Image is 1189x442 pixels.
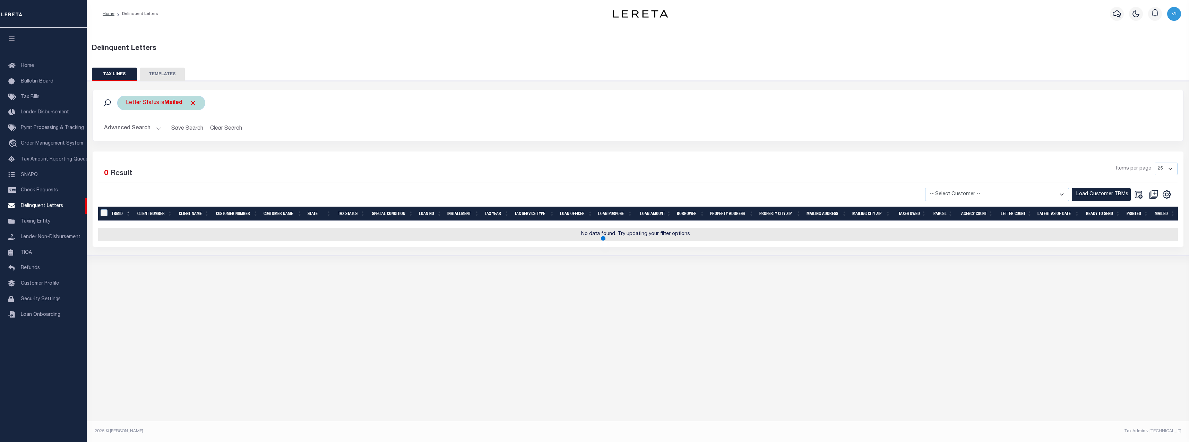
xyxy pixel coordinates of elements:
[893,207,929,221] th: TAXES OWED: activate to sort column ascending
[1035,207,1082,221] th: LATEST AS OF DATE: activate to sort column ascending
[21,235,80,240] span: Lender Non-Disbursement
[110,168,132,179] label: Result
[445,207,482,221] th: Installment: activate to sort column ascending
[21,203,63,208] span: Delinquent Letters
[21,141,83,146] span: Order Management System
[8,139,19,148] i: travel_explore
[996,207,1035,221] th: LETTER COUNT: activate to sort column ascending
[956,207,996,221] th: Agency Count: activate to sort column ascending
[21,157,88,162] span: Tax Amount Reporting Queue
[104,122,162,135] button: Advanced Search
[674,207,707,221] th: BORROWER: activate to sort column ascending
[512,207,557,221] th: Tax Service Type: activate to sort column ascending
[368,207,416,221] th: Special Condition: activate to sort column ascending
[21,297,61,302] span: Security Settings
[189,99,197,107] span: Click to Remove
[117,96,205,110] div: Click to Edit
[1167,7,1181,21] img: svg+xml;base64,PHN2ZyB4bWxucz0iaHR0cDovL3d3dy53My5vcmcvMjAwMC9zdmciIHBvaW50ZXItZXZlbnRzPSJub25lIi...
[175,207,212,221] th: Client Name: activate to sort column ascending
[92,68,137,81] button: TAX LINES
[707,207,757,221] th: Property Address: activate to sort column ascending
[21,266,40,270] span: Refunds
[114,11,158,17] li: Delinquent Letters
[1082,207,1123,221] th: READY TO SEND: activate to sort column ascending
[212,207,261,221] th: Customer Number: activate to sort column ascending
[804,207,850,221] th: Mailing Address: activate to sort column ascending
[595,207,635,221] th: LOAN PURPOSE: activate to sort column ascending
[929,207,956,221] th: PARCEL: activate to sort column ascending
[1151,207,1178,221] th: MAILED: activate to sort column ascending
[21,110,69,115] span: Lender Disbursement
[557,207,595,221] th: LOAN OFFICER: activate to sort column ascending
[140,68,185,81] button: TEMPLATES
[850,207,893,221] th: Mailing City Zip: activate to sort column ascending
[21,79,53,84] span: Bulletin Board
[416,207,445,221] th: LOAN NO: activate to sort column ascending
[21,172,38,177] span: SNAPQ
[613,10,668,18] img: logo-dark.svg
[109,207,133,221] th: TBMID: activate to sort column descending
[21,188,58,193] span: Check Requests
[21,125,84,130] span: Pymt Processing & Tracking
[92,43,1184,54] div: Delinquent Letters
[635,207,674,221] th: LOAN AMOUNT: activate to sort column ascending
[21,250,32,255] span: TIQA
[757,207,804,221] th: Property City Zip: activate to sort column ascending
[305,207,334,221] th: STATE: activate to sort column ascending
[103,12,114,16] a: Home
[21,95,40,99] span: Tax Bills
[21,219,50,224] span: Taxing Entity
[104,170,108,177] span: 0
[21,281,59,286] span: Customer Profile
[21,63,34,68] span: Home
[164,100,182,106] b: Mailed
[334,207,368,221] th: Tax Status: activate to sort column ascending
[482,207,512,221] th: Tax Year: activate to sort column ascending
[1116,165,1151,173] span: Items per page
[1072,188,1131,201] button: Load Customer TBMs
[93,228,1178,241] td: No data found. Try updating your filter options
[21,312,60,317] span: Loan Onboarding
[207,122,245,135] button: Clear Search
[167,122,207,135] button: Save Search
[261,207,305,221] th: Customer Name: activate to sort column ascending
[133,207,175,221] th: Client Number: activate to sort column ascending
[1123,207,1151,221] th: PRINTED: activate to sort column ascending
